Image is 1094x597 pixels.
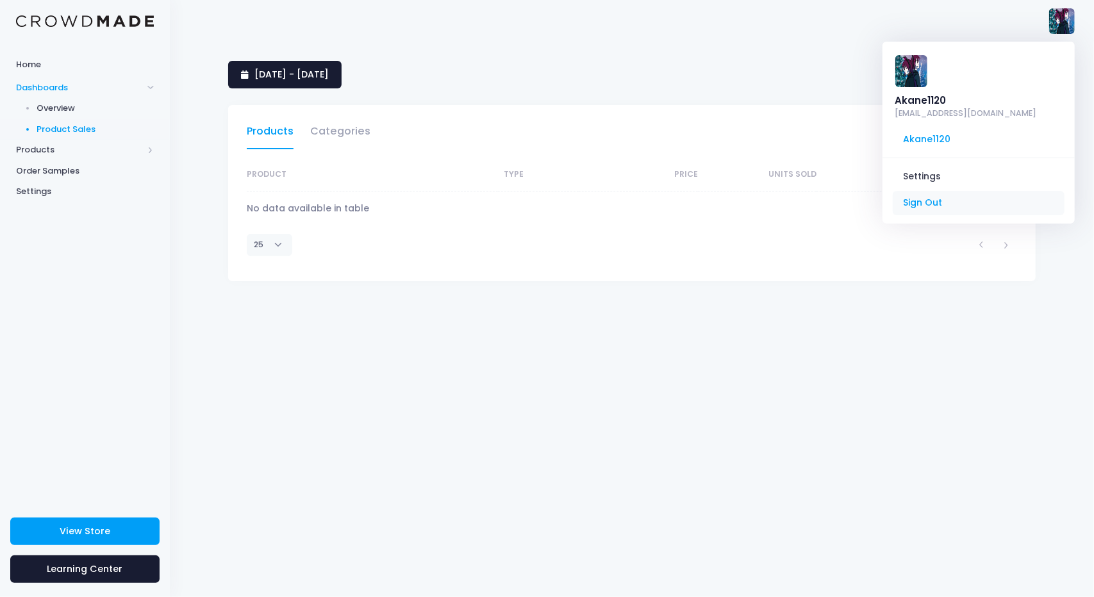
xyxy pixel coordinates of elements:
[10,518,160,545] a: View Store
[1049,8,1075,34] img: User
[16,81,143,94] span: Dashboards
[895,94,1037,108] div: Akane1120
[16,143,143,156] span: Products
[47,562,123,575] span: Learning Center
[895,55,927,87] img: User
[228,61,342,88] a: [DATE] - [DATE]
[16,15,154,28] img: Logo
[310,120,370,149] a: Categories
[16,165,154,177] span: Order Samples
[37,123,154,136] span: Product Sales
[893,127,1065,152] span: Akane1120
[10,555,160,583] a: Learning Center
[16,58,154,71] span: Home
[60,525,110,537] span: View Store
[579,158,698,192] th: Price: activate to sort column ascending
[247,120,294,149] a: Products
[247,191,1017,225] td: No data available in table
[816,158,936,192] th: Earnings: activate to sort column ascending
[16,185,154,198] span: Settings
[37,102,154,115] span: Overview
[893,165,1065,189] a: Settings
[895,108,1037,120] a: [EMAIL_ADDRESS][DOMAIN_NAME]
[247,158,497,192] th: Product: activate to sort column ascending
[498,158,579,192] th: Type: activate to sort column ascending
[893,191,1065,215] a: Sign Out
[698,158,817,192] th: Units Sold: activate to sort column ascending
[254,68,329,81] span: [DATE] - [DATE]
